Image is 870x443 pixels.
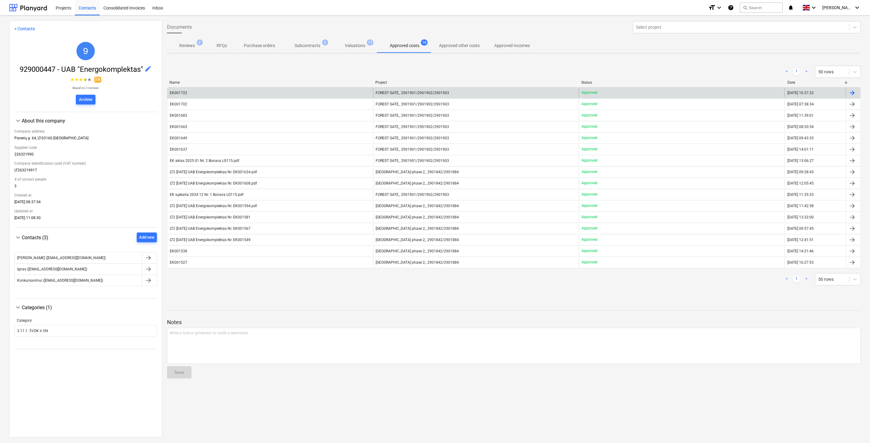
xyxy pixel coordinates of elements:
div: Created at [14,191,157,200]
span: Contacts (3) [22,235,48,240]
div: [DATE] 11:08:30 [14,216,157,222]
p: Reviews [179,42,195,49]
span: FOREST GATE_ 2901901/2901902/2901903 [376,159,449,163]
span: LAKE TOWN phase 2_ 2901842/2901884 [376,226,459,231]
div: Company Identification code (VAT number) [14,159,157,168]
span: FOREST GATE_ 2901901/2901902/2901903 [376,192,449,197]
div: [DATE] 11:39:01 [787,113,814,118]
p: Approved Incomes [494,42,530,49]
div: Categories (1) [14,311,157,344]
span: 2 [197,39,203,46]
p: Approved [582,124,597,129]
span: 2 [322,39,328,46]
div: EK001722 [170,91,187,95]
div: Add new [139,234,154,241]
span: ★ [75,76,79,83]
div: Company address [14,127,157,136]
a: Previous page [783,276,790,283]
button: Add new [137,232,157,242]
p: Approved [582,169,597,174]
p: Approved [582,226,597,231]
div: [DATE] 16:27:53 [787,260,814,265]
div: [DATE] 09:43:35 [787,136,814,140]
div: [DATE] 13:32:00 [787,215,814,219]
div: EK001683 [170,113,187,118]
div: 3 [14,184,157,191]
div: LT2 [DATE] UAB Energokomplektas Nr. EK001624.pdf [170,170,257,174]
p: Approved [582,181,597,186]
i: keyboard_arrow_down [716,4,723,11]
p: Approved [582,101,597,107]
p: Approved [582,147,597,152]
iframe: Chat Widget [839,414,870,443]
div: LT2 [DATE] UAB Energokomplektas Nr. EK001594.pdf [170,204,257,208]
div: Name [169,80,370,85]
span: LAKE TOWN phase 2_ 2901842/2901884 [376,181,459,185]
div: Status [582,80,783,85]
span: FOREST GATE_ 2901901/2901902/2901903 [376,102,449,106]
div: Panerių g. 64, LT-03160 [GEOGRAPHIC_DATA] [14,136,157,143]
div: [DATE] 10:37:22 [787,91,814,95]
div: EK001527 [170,260,187,265]
div: [DATE] 11:35:33 [787,192,814,197]
span: ★ [83,76,87,83]
div: [DATE] 12:41:51 [787,238,814,242]
div: [DATE] 08:20:54 [787,125,814,129]
p: Approved [582,192,597,197]
span: ★ [87,76,92,83]
span: FOREST GATE_ 2901901/2901902/2901903 [376,136,449,140]
div: LT2 [DATE] UAB Energokomplektas Nr. EK001581 [170,215,251,219]
a: Page 1 is your current page [793,68,800,75]
div: LT2 [DATE] UAB Energokomplektas Nr. EK001608.pdf [170,181,257,185]
span: FOREST GATE_ 2901901/2901902/2901903 [376,147,449,152]
a: Page 1 is your current page [793,276,800,283]
div: [DATE] 12:05:45 [787,181,814,185]
i: keyboard_arrow_down [853,4,861,11]
span: 3.8 [94,77,101,82]
div: 226321990 [14,152,157,159]
span: 17 [367,39,374,46]
p: Approved [582,248,597,254]
span: edit [144,65,152,72]
div: [DATE] 07:38:34 [787,102,814,106]
span: keyboard_arrow_down [14,234,22,241]
span: LAKE TOWN phase 2_ 2901842/2901884 [376,204,459,208]
span: Documents [167,24,192,31]
span: 16 [421,39,428,46]
p: Approved [582,135,597,141]
div: Date [787,80,844,85]
div: [DATE] 13:06:27 [787,159,814,163]
div: [DATE] 14:01:11 [787,147,814,152]
span: 929000447 - UAB "Energokomplektas" [20,65,144,74]
span: LAKE TOWN phase 2_ 2901842/2901884 [376,170,459,174]
span: LAKE TOWN phase 2_ 2901842/2901884 [376,238,459,242]
span: FOREST GATE_ 2901901/2901902/2901903 [376,113,449,118]
div: Updated at [14,207,157,216]
div: [DATE] 09:28:43 [787,170,814,174]
div: LT2 [DATE] UAB Energokomplektas Nr. EK001549 [170,238,251,242]
span: LAKE TOWN phase 2_ 2901842/2901884 [376,249,459,253]
div: Contacts (3)Add new [14,232,157,242]
p: Approved [582,214,597,220]
div: EK001649 [170,136,187,140]
p: Approved [582,90,597,95]
a: Next page [803,276,810,283]
div: About this company [22,118,157,124]
div: Archive [79,96,92,103]
p: RFQs [214,42,229,49]
i: notifications [788,4,794,11]
div: Project [375,80,576,85]
span: 9 [83,46,88,56]
span: ★ [70,76,75,83]
div: LT263219917 [14,168,157,175]
span: ★ [79,76,83,83]
p: Notes [167,319,861,326]
div: 929000447 [76,42,95,60]
div: About this company [14,117,157,124]
i: Knowledge base [728,4,734,11]
div: Ignas ([EMAIL_ADDRESS][DOMAIN_NAME]) [17,267,87,271]
p: Approved [582,113,597,118]
a: Next page [803,68,810,75]
p: Approved [582,237,597,242]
